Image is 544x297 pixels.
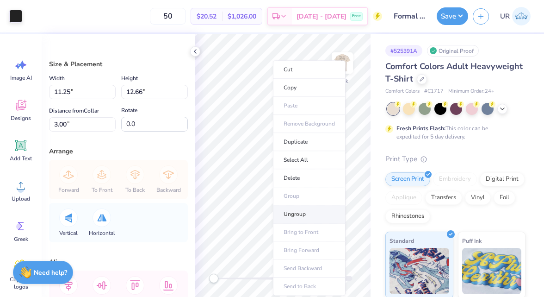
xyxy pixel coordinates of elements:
[496,7,535,25] a: UR
[273,205,346,223] li: Ungroup
[385,88,420,95] span: Comfort Colors
[10,155,32,162] span: Add Text
[49,105,99,116] label: Distance from Collar
[427,45,479,57] div: Original Proof
[433,172,477,186] div: Embroidery
[10,74,32,82] span: Image AI
[385,209,430,223] div: Rhinestones
[273,60,346,79] li: Cut
[462,236,482,246] span: Puff Ink
[197,12,216,21] span: $20.52
[385,191,422,205] div: Applique
[49,257,188,267] div: Align
[12,195,30,202] span: Upload
[437,7,468,25] button: Save
[389,248,449,294] img: Standard
[6,276,36,291] span: Clipart & logos
[385,45,422,57] div: # 525391A
[150,8,186,25] input: – –
[14,235,28,243] span: Greek
[494,191,515,205] div: Foil
[209,274,218,283] div: Accessibility label
[121,105,137,116] label: Rotate
[49,59,188,69] div: Size & Placement
[389,236,414,246] span: Standard
[448,88,495,95] span: Minimum Order: 24 +
[385,61,523,84] span: Comfort Colors Adult Heavyweight T-Shirt
[425,191,462,205] div: Transfers
[34,268,67,277] strong: Need help?
[500,11,510,22] span: UR
[49,146,188,156] div: Arrange
[121,73,138,84] label: Height
[385,172,430,186] div: Screen Print
[387,7,432,25] input: Untitled Design
[297,12,346,21] span: [DATE] - [DATE]
[89,229,115,237] span: Horizontal
[424,88,444,95] span: # C1717
[480,172,525,186] div: Digital Print
[396,124,510,141] div: This color can be expedited for 5 day delivery.
[352,13,361,19] span: Free
[11,114,31,122] span: Designs
[396,125,445,132] strong: Fresh Prints Flash:
[273,79,346,97] li: Copy
[273,169,346,187] li: Delete
[462,248,522,294] img: Puff Ink
[385,154,525,164] div: Print Type
[273,151,346,169] li: Select All
[49,73,65,84] label: Width
[465,191,491,205] div: Vinyl
[512,7,531,25] img: Umang Randhawa
[228,12,256,21] span: $1,026.00
[59,229,78,237] span: Vertical
[333,54,352,72] img: Back
[273,133,346,151] li: Duplicate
